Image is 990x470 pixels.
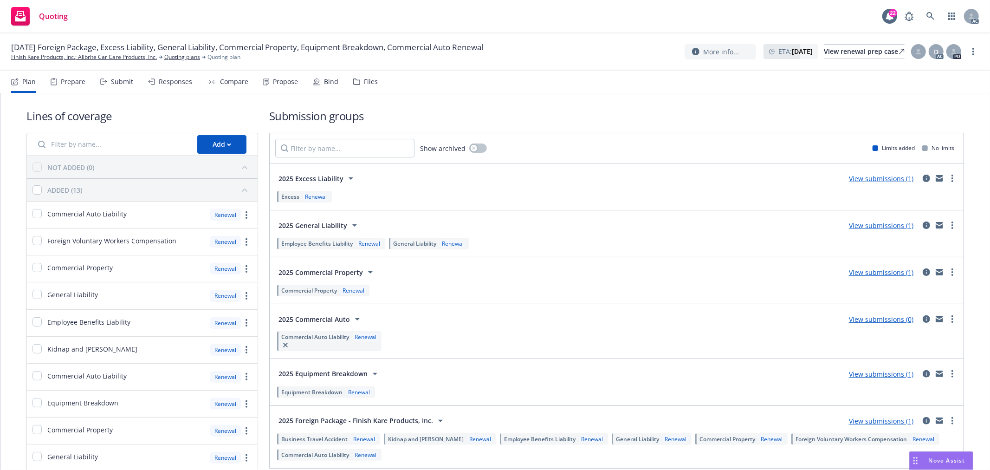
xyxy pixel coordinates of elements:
[281,287,337,294] span: Commercial Property
[341,287,366,294] div: Renewal
[778,46,813,56] span: ETA :
[947,415,958,426] a: more
[921,368,932,379] a: circleInformation
[269,108,964,124] h1: Submission groups
[873,144,915,152] div: Limits added
[351,435,377,443] div: Renewal
[900,7,919,26] a: Report a Bug
[275,139,414,157] input: Filter by name...
[420,144,466,153] span: Show archived
[792,47,813,56] strong: [DATE]
[921,267,932,278] a: circleInformation
[303,193,329,201] div: Renewal
[273,78,298,85] div: Propose
[47,317,130,327] span: Employee Benefits Liability
[275,169,360,188] button: 2025 Excess Liability
[241,209,252,221] a: more
[393,240,436,248] span: General Liability
[504,435,576,443] span: Employee Benefits Liability
[241,398,252,410] a: more
[699,435,755,443] span: Commercial Property
[241,236,252,248] a: more
[921,415,932,426] a: circleInformation
[849,268,913,277] a: View submissions (1)
[947,220,958,231] a: more
[947,368,958,379] a: more
[241,290,252,301] a: more
[47,344,137,354] span: Kidnap and [PERSON_NAME]
[281,240,353,248] span: Employee Benefits Liability
[275,310,366,328] button: 2025 Commercial Auto
[210,290,241,301] div: Renewal
[210,236,241,248] div: Renewal
[364,78,378,85] div: Files
[275,216,363,235] button: 2025 General Liability
[26,108,258,124] h1: Lines of coverage
[849,370,913,379] a: View submissions (1)
[281,333,349,341] span: Commercial Auto Liability
[353,451,378,459] div: Renewal
[275,263,379,281] button: 2025 Commercial Property
[47,185,82,195] div: ADDED (13)
[934,173,945,184] a: mail
[685,44,756,59] button: More info...
[388,435,464,443] span: Kidnap and [PERSON_NAME]
[278,416,433,425] span: 2025 Foreign Package - Finish Kare Products, Inc.
[281,451,349,459] span: Commercial Auto Liability
[275,365,384,383] button: 2025 Equipment Breakdown
[61,78,85,85] div: Prepare
[824,45,905,59] div: View renewal prep case
[849,221,913,230] a: View submissions (1)
[796,435,907,443] span: Foreign Voluntary Workers Compensation
[47,236,176,246] span: Foreign Voluntary Workers Compensation
[210,371,241,383] div: Renewal
[47,160,252,175] button: NOT ADDED (0)
[241,452,252,463] a: more
[207,53,240,61] span: Quoting plan
[943,7,961,26] a: Switch app
[324,78,338,85] div: Bind
[278,314,350,324] span: 2025 Commercial Auto
[934,267,945,278] a: mail
[849,417,913,425] a: View submissions (1)
[210,398,241,410] div: Renewal
[11,42,483,53] span: [DATE] Foreign Package, Excess Liability, General Liability, Commercial Property, Equipment Break...
[921,313,932,325] a: circleInformation
[911,435,936,443] div: Renewal
[889,9,897,17] div: 22
[47,452,98,462] span: General Liability
[164,53,200,61] a: Quoting plans
[616,435,659,443] span: General Liability
[241,344,252,355] a: more
[241,317,252,328] a: more
[241,371,252,382] a: more
[910,452,921,470] div: Drag to move
[281,435,348,443] span: Business Travel Accident
[934,313,945,325] a: mail
[210,317,241,329] div: Renewal
[111,78,133,85] div: Submit
[210,344,241,356] div: Renewal
[663,435,688,443] div: Renewal
[275,411,449,430] button: 2025 Foreign Package - Finish Kare Products, Inc.
[934,415,945,426] a: mail
[281,388,343,396] span: Equipment Breakdown
[947,313,958,325] a: more
[11,53,157,61] a: Finish Kare Products, Inc.; Allbrite Car Care Products, Inc.
[210,263,241,274] div: Renewal
[39,13,68,20] span: Quoting
[346,388,372,396] div: Renewal
[440,240,466,248] div: Renewal
[47,398,118,408] span: Equipment Breakdown
[241,425,252,437] a: more
[278,369,368,379] span: 2025 Equipment Breakdown
[278,174,343,183] span: 2025 Excess Liability
[921,220,932,231] a: circleInformation
[278,221,347,230] span: 2025 General Liability
[759,435,784,443] div: Renewal
[947,267,958,278] a: more
[467,435,493,443] div: Renewal
[241,263,252,274] a: more
[210,209,241,221] div: Renewal
[849,315,913,324] a: View submissions (0)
